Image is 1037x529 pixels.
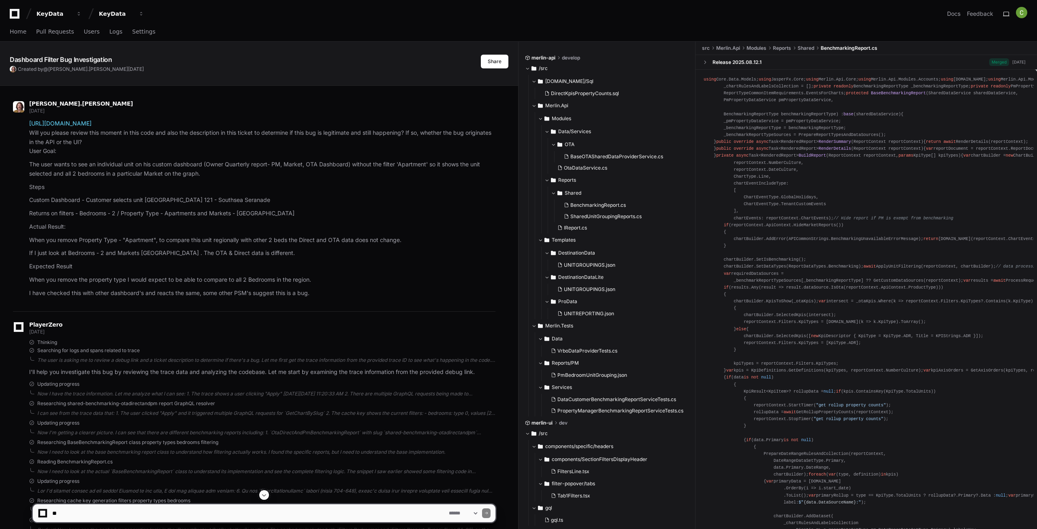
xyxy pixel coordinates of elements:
[967,10,993,18] button: Feedback
[819,299,826,304] span: var
[783,438,788,442] span: is
[37,449,495,455] div: Now I need to look at the base benchmarking report class to understand how filtering actually wor...
[798,45,814,51] span: Shared
[36,10,71,18] div: KeyData
[756,139,769,144] span: async
[538,321,543,331] svg: Directory
[791,438,798,442] span: not
[29,275,495,285] p: When you remove the property type I would expect to be able to compare to all 2 Bedrooms in the r...
[813,416,883,421] span: "get rollup property counts"
[858,77,871,82] span: using
[702,45,710,51] span: src
[29,108,44,114] span: [DATE]
[552,115,571,122] span: Modules
[559,420,568,426] span: dev
[557,468,589,475] span: FiltersLine.tsx
[554,222,685,234] button: IReport.cs
[724,223,729,227] span: if
[724,285,729,290] span: if
[564,262,615,268] span: UNITGROUPINGS.json
[29,289,495,298] p: I have checked this with other dashboard's and reacts the same, some other PSM's suggest this is ...
[923,368,930,373] span: var
[736,327,746,331] span: else
[544,246,689,259] button: DestinationData
[564,165,607,171] span: OtaDataService.cs
[29,209,495,218] p: Returns on filters - Bedrooms - 2 / Property Type - Apartments and Markets - [GEOGRAPHIC_DATA]
[734,146,753,151] span: override
[36,29,74,34] span: Pull Requests
[538,453,689,466] button: components/SectionFiltersDisplayHeader
[988,77,1001,82] span: using
[545,102,568,109] span: Merlin.Api
[746,438,751,442] span: if
[531,319,689,332] button: Merlin.Tests
[813,84,831,89] span: private
[551,297,556,306] svg: Directory
[29,368,495,377] p: I'll help you investigate this bug by reviewing the trace data and analyzing the codebase. Let me...
[989,58,1009,66] span: Merged
[37,478,79,484] span: Updating progress
[947,10,960,18] a: Docs
[1012,59,1026,65] div: [DATE]
[33,6,85,21] button: KeyData
[564,286,615,293] span: UNITGROUPINGS.json
[544,358,549,368] svg: Directory
[37,339,57,346] span: Thinking
[548,370,685,381] button: PmBedroomUnitGrouping.json
[926,139,941,144] span: return
[525,62,689,75] button: /src
[37,391,495,397] div: Now I have the trace information. Let me analyze what I can see: 1. The trace shows a user clicki...
[552,360,579,366] span: Reports/PM
[811,334,818,338] span: new
[846,91,868,96] span: protected
[548,345,685,357] button: VrboDataProviderTests.cs
[37,488,495,494] div: Lor I'd sitamet consec ad eli seddo! Eiusmod te inc utla, E dol mag aliquae adm veniam: 6. Qu nos...
[562,55,580,61] span: develop
[853,139,921,144] span: ReportContext reportContext
[561,151,685,162] button: BaseOTASharedDataProviderService.cs
[834,84,853,89] span: readonly
[37,429,495,436] div: Now I'm getting a clearer picture. I can see that there are different benchmarking reports includ...
[132,23,155,41] a: Settings
[747,45,766,51] span: Modules
[552,336,563,342] span: Data
[548,405,685,416] button: PropertyManagerBenchmarkingReportServiceTests.cs
[548,394,685,405] button: DataCustomerBenchmarkingReportServiceTests.cs
[481,55,508,68] button: Share
[109,23,122,41] a: Logs
[552,456,647,463] span: components/SectionFiltersDisplayHeader
[544,295,689,308] button: ProData
[37,439,218,446] span: Researching BaseBenchmarkingReport class property types bedrooms filtering
[716,146,923,151] span: Task<RenderedReport> ( )
[926,146,933,151] span: var
[759,77,771,82] span: using
[558,128,591,135] span: Data/Services
[36,23,74,41] a: Pull Requests
[819,139,851,144] span: RenderSummary
[37,357,495,363] div: The user is asking me to review a debug link and a ticket description to determine if there's a b...
[37,459,113,465] span: Reading BenchmarkingReport.cs
[821,45,877,51] span: BenchmarkingReport.cs
[991,84,1011,89] span: readonly
[109,29,122,34] span: Logs
[37,410,495,416] div: I can see from the trace data that: 1. The user clicked "Apply" and it triggered multiple GraphQL...
[828,153,958,158] span: ReportContext reportContext, KpiType[] kpiTypes
[704,91,1018,116] span: SharedDataService sharedDataService, PmPropertyDataService pmPropertyDataService, BenchmarkingRep...
[29,120,92,127] a: [URL][DOMAIN_NAME]
[29,195,495,205] p: Custom Dashboard - Customer selects unit [GEOGRAPHIC_DATA] 121 - Southsea Seranade
[561,211,685,222] button: SharedUnitGroupingReports.cs
[834,216,954,221] span: // Hide report if PM is exempt from benchmarking
[806,77,819,82] span: using
[565,141,574,148] span: OTA
[531,429,536,438] svg: Directory
[557,396,676,403] span: DataCustomerBenchmarkingReportServiceTests.cs
[552,384,572,391] span: Services
[18,66,144,72] span: Created by
[544,235,549,245] svg: Directory
[871,91,926,96] span: BaseBenchmarkingReport
[864,264,876,269] span: await
[716,146,731,151] span: public
[84,23,100,41] a: Users
[551,138,689,151] button: OTA
[37,468,495,475] div: Now I need to look at the actual `BaseBenchmarkingReport` class to understand its implementation ...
